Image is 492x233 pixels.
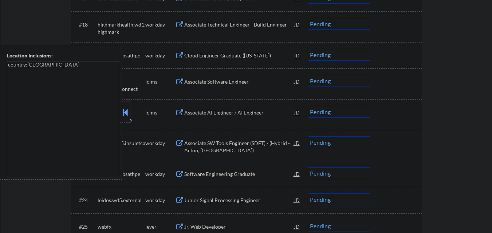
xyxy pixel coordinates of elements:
div: JD [294,193,301,206]
div: Location Inclusions: [7,52,119,59]
div: workday [145,21,175,28]
div: workday [145,52,175,59]
div: #25 [79,223,92,230]
div: lever [145,223,175,230]
div: workday [145,197,175,204]
div: workday [145,140,175,147]
div: #24 [79,197,92,204]
div: highmarkhealth.wd1.highmark [98,21,145,35]
div: webfx [98,223,145,230]
div: JD [294,49,301,62]
div: icims [145,109,175,116]
div: JD [294,18,301,31]
div: Software Engineering Graduate [184,170,294,178]
div: leidos.wd5.external [98,197,145,204]
div: Associate AI Engineer / AI Engineer [184,109,294,116]
div: Cloud Engineer Graduate ([US_STATE]) [184,52,294,59]
div: Associate Software Engineer [184,78,294,85]
div: JD [294,220,301,233]
div: icims [145,78,175,85]
div: #18 [79,21,92,28]
div: Junior Signal Processing Engineer [184,197,294,204]
div: Associate Technical Engineer - Build Engineer [184,21,294,28]
div: JD [294,106,301,119]
div: workday [145,170,175,178]
div: Jr. Web Developer [184,223,294,230]
div: Associate SW Tools Engineer (SDET) - (Hybrid - Acton, [GEOGRAPHIC_DATA]) [184,140,294,154]
div: JD [294,75,301,88]
div: JD [294,167,301,180]
div: JD [294,136,301,149]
